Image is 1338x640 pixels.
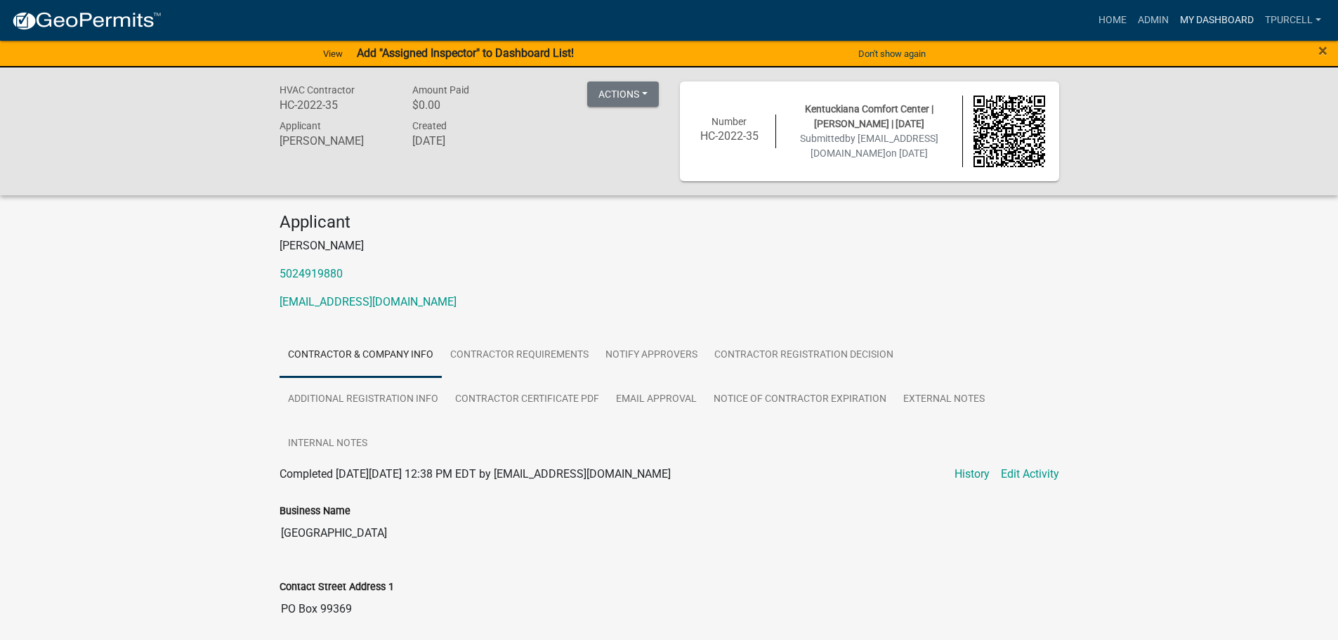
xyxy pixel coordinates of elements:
[694,129,766,143] h6: HC-2022-35
[280,377,447,422] a: Additional Registration Info
[280,98,392,112] h6: HC-2022-35
[280,134,392,148] h6: [PERSON_NAME]
[706,333,902,378] a: Contractor Registration Decision
[805,103,933,129] span: Kentuckiana Comfort Center | [PERSON_NAME] | [DATE]
[1093,7,1132,34] a: Home
[1318,42,1327,59] button: Close
[1318,41,1327,60] span: ×
[973,96,1045,167] img: QR code
[1174,7,1259,34] a: My Dashboard
[1001,466,1059,483] a: Edit Activity
[280,467,671,481] span: Completed [DATE][DATE] 12:38 PM EDT by [EMAIL_ADDRESS][DOMAIN_NAME]
[608,377,705,422] a: Email Approval
[280,212,1059,233] h4: Applicant
[280,84,355,96] span: HVAC Contractor
[280,507,350,516] label: Business Name
[412,98,525,112] h6: $0.00
[357,46,574,60] strong: Add "Assigned Inspector" to Dashboard List!
[280,237,1059,254] p: [PERSON_NAME]
[711,116,747,127] span: Number
[280,295,457,308] a: [EMAIL_ADDRESS][DOMAIN_NAME]
[1132,7,1174,34] a: Admin
[280,267,343,280] a: 5024919880
[853,42,931,65] button: Don't show again
[705,377,895,422] a: Notice of Contractor Expiration
[280,120,321,131] span: Applicant
[280,422,376,466] a: Internal Notes
[412,120,447,131] span: Created
[597,333,706,378] a: Notify Approvers
[811,133,938,159] span: by [EMAIL_ADDRESS][DOMAIN_NAME]
[1259,7,1327,34] a: Tpurcell
[280,333,442,378] a: Contractor & Company Info
[955,466,990,483] a: History
[447,377,608,422] a: Contractor Certificate PDF
[442,333,597,378] a: Contractor Requirements
[895,377,993,422] a: External Notes
[800,133,938,159] span: Submitted on [DATE]
[412,134,525,148] h6: [DATE]
[412,84,469,96] span: Amount Paid
[587,81,659,107] button: Actions
[280,582,394,592] label: Contact Street Address 1
[317,42,348,65] a: View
